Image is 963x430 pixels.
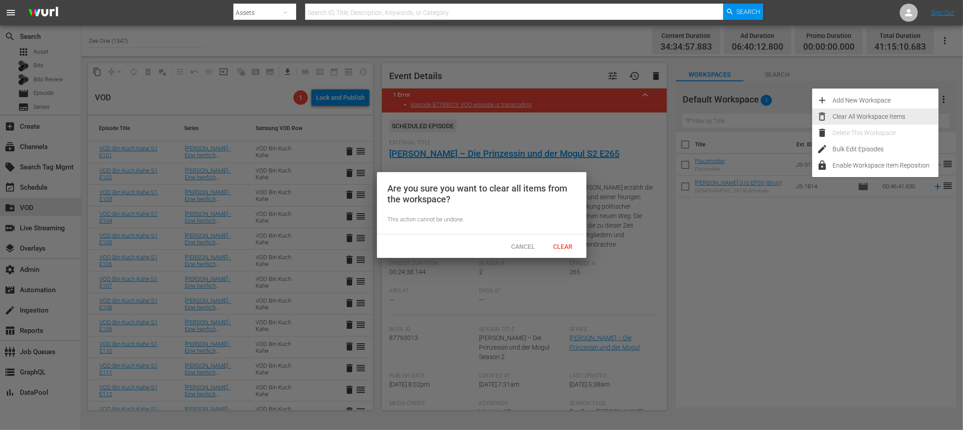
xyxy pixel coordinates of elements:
[504,243,542,250] span: Cancel
[833,141,939,157] div: Bulk Edit Episodes
[543,238,583,254] button: Clear
[817,160,828,171] span: lock
[5,7,16,18] span: menu
[833,92,939,108] div: Add New Workspace
[388,183,576,205] div: Are you sure you want to clear all items from the workspace?
[833,125,939,141] div: Delete This Workspace
[737,4,761,20] span: Search
[388,215,576,224] div: This action cannot be undone.
[723,4,763,20] button: Search
[503,238,543,254] button: Cancel
[817,95,828,106] span: add
[931,9,954,16] a: Sign Out
[817,144,828,154] span: edit
[22,2,65,23] img: ans4CAIJ8jUAAAAAAAAAAAAAAAAAAAAAAAAgQb4GAAAAAAAAAAAAAAAAAAAAAAAAJMjXAAAAAAAAAAAAAAAAAAAAAAAAgAT5G...
[833,108,939,125] div: Clear All Workspace Items
[833,157,939,173] div: Enable Workspace Item Reposition
[546,243,580,250] span: Clear
[817,127,828,138] span: delete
